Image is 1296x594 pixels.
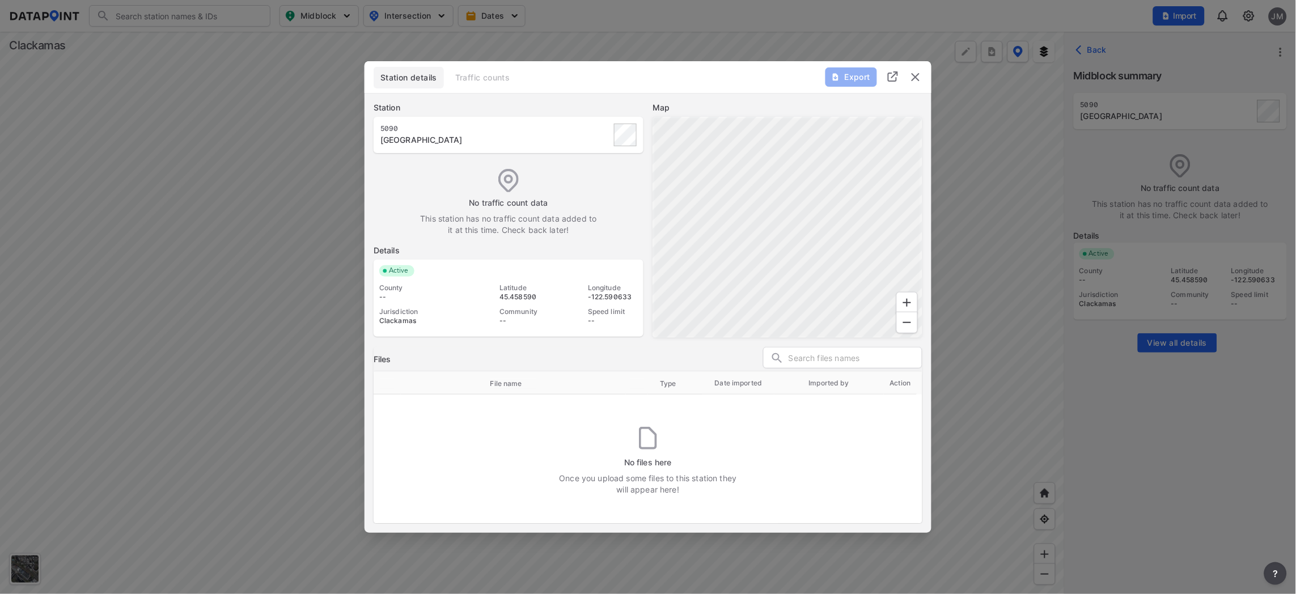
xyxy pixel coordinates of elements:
label: Map [653,102,922,113]
div: 5090 [380,124,554,133]
div: Latitude [499,283,549,292]
img: empty_data_icon.ba3c769f.svg [498,169,519,192]
div: Community [499,307,549,316]
div: 45.458590 [499,292,549,302]
label: No files here [405,457,890,468]
input: Search files names [789,350,922,367]
div: County [379,283,461,292]
button: more [1264,562,1287,585]
div: -122.590633 [588,292,638,302]
th: Imported by [774,372,884,394]
span: Type [660,379,691,389]
div: -- [499,316,549,325]
div: Jurisdiction [379,307,461,316]
div: Zoom In [896,292,918,313]
div: -- [379,292,461,302]
label: Station [374,102,643,113]
div: Clackamas [379,316,461,325]
label: Once you upload some files to this station they will appear here! [557,473,739,495]
div: Longitude [588,283,638,292]
div: Speed limit [588,307,638,316]
div: basic tabs example [374,67,922,88]
th: Date imported [703,372,774,394]
span: Active [384,265,414,277]
label: Details [374,245,643,256]
label: This station has no traffic count data added to it at this time. Check back later! [418,213,599,236]
img: close.efbf2170.svg [909,70,922,84]
span: ? [1271,567,1280,580]
svg: Zoom Out [900,316,914,329]
img: full_screen.b7bf9a36.svg [886,70,900,83]
th: Action [884,372,917,394]
img: no_files.b16494d0.svg [639,427,657,449]
div: SE Alberta Ave btwn SE 70th Ave and SE 72nd Ave [380,134,554,146]
span: File name [490,379,537,389]
svg: Zoom In [900,296,914,309]
div: Zoom Out [896,312,918,333]
button: delete [909,70,922,84]
label: No traffic count data [392,197,625,209]
span: Station details [380,72,437,83]
h3: Files [374,354,391,365]
div: -- [588,316,638,325]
